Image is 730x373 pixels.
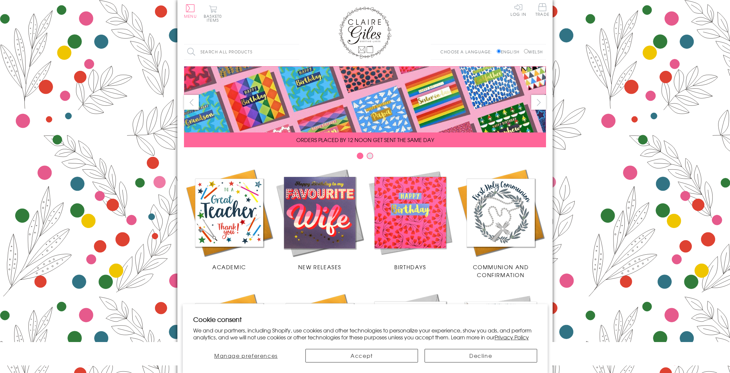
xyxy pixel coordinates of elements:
button: Carousel Page 2 [367,153,373,159]
button: Basket0 items [204,5,222,22]
input: Search [293,44,299,59]
h2: Cookie consent [193,315,537,324]
button: Menu [184,4,197,18]
span: Menu [184,13,197,19]
label: Welsh [524,49,543,55]
button: next [531,95,546,110]
span: Birthdays [394,263,426,271]
a: Log In [510,3,526,16]
input: Welsh [524,49,528,53]
span: Trade [535,3,549,16]
a: Birthdays [365,167,456,271]
img: Claire Giles Greetings Cards [339,7,391,59]
span: 0 items [207,13,222,23]
label: English [497,49,523,55]
a: Privacy Policy [495,333,529,341]
a: New Releases [274,167,365,271]
span: Communion and Confirmation [473,263,529,279]
button: Manage preferences [193,349,299,362]
span: New Releases [298,263,341,271]
a: Trade [535,3,549,17]
span: Academic [212,263,246,271]
div: Carousel Pagination [184,152,546,162]
p: Choose a language: [440,49,495,55]
button: Decline [425,349,537,362]
a: Academic [184,167,274,271]
span: ORDERS PLACED BY 12 NOON GET SENT THE SAME DAY [296,136,434,144]
button: Accept [305,349,418,362]
button: prev [184,95,199,110]
input: Search all products [184,44,299,59]
a: Communion and Confirmation [456,167,546,279]
p: We and our partners, including Shopify, use cookies and other technologies to personalize your ex... [193,327,537,341]
span: Manage preferences [214,352,278,359]
input: English [497,49,501,53]
button: Carousel Page 1 (Current Slide) [357,153,363,159]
